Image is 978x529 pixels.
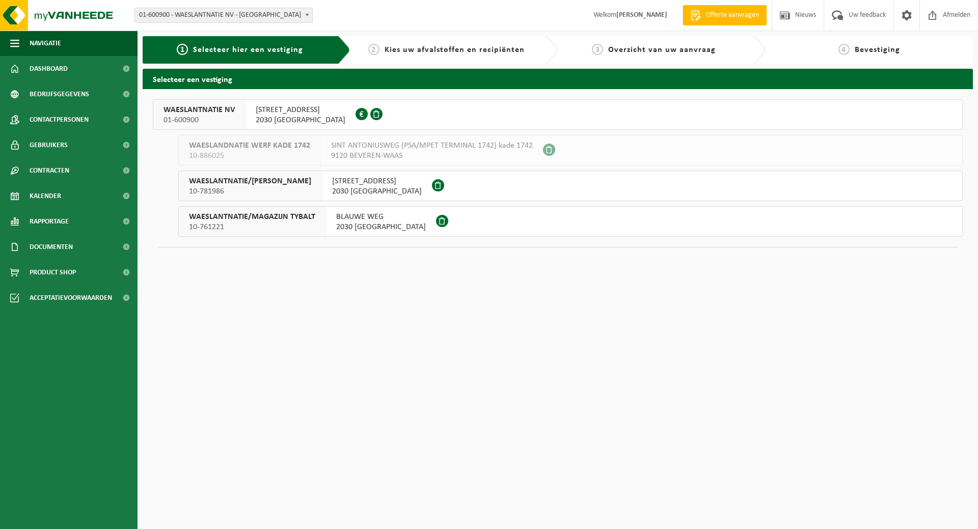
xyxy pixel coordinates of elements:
[30,31,61,56] span: Navigatie
[189,151,310,161] span: 10-886025
[30,285,112,311] span: Acceptatievoorwaarden
[189,176,311,186] span: WAESLANTNATIE/[PERSON_NAME]
[616,11,667,19] strong: [PERSON_NAME]
[135,8,312,22] span: 01-600900 - WAESLANTNATIE NV - ANTWERPEN
[189,186,311,197] span: 10-781986
[838,44,850,55] span: 4
[30,107,89,132] span: Contactpersonen
[178,171,963,201] button: WAESLANTNATIE/[PERSON_NAME] 10-781986 [STREET_ADDRESS]2030 [GEOGRAPHIC_DATA]
[178,206,963,237] button: WAESLANTNATIE/MAGAZIJN TYBALT 10-761221 BLAUWE WEG2030 [GEOGRAPHIC_DATA]
[134,8,313,23] span: 01-600900 - WAESLANTNATIE NV - ANTWERPEN
[256,115,345,125] span: 2030 [GEOGRAPHIC_DATA]
[331,141,533,151] span: SINT ANTONIUSWEG (PSA/MPET TERMINAL 1742) kade 1742
[30,183,61,209] span: Kalender
[683,5,767,25] a: Offerte aanvragen
[336,222,426,232] span: 2030 [GEOGRAPHIC_DATA]
[177,44,188,55] span: 1
[331,151,533,161] span: 9120 BEVEREN-WAAS
[153,99,963,130] button: WAESLANTNATIE NV 01-600900 [STREET_ADDRESS]2030 [GEOGRAPHIC_DATA]
[189,141,310,151] span: WAESLANDNATIE WERF KADE 1742
[164,115,235,125] span: 01-600900
[332,186,422,197] span: 2030 [GEOGRAPHIC_DATA]
[332,176,422,186] span: [STREET_ADDRESS]
[592,44,603,55] span: 3
[608,46,716,54] span: Overzicht van uw aanvraag
[385,46,525,54] span: Kies uw afvalstoffen en recipiënten
[368,44,379,55] span: 2
[336,212,426,222] span: BLAUWE WEG
[30,260,76,285] span: Product Shop
[30,132,68,158] span: Gebruikers
[193,46,303,54] span: Selecteer hier een vestiging
[256,105,345,115] span: [STREET_ADDRESS]
[30,234,73,260] span: Documenten
[30,56,68,81] span: Dashboard
[164,105,235,115] span: WAESLANTNATIE NV
[30,158,69,183] span: Contracten
[703,10,762,20] span: Offerte aanvragen
[189,222,315,232] span: 10-761221
[30,81,89,107] span: Bedrijfsgegevens
[189,212,315,222] span: WAESLANTNATIE/MAGAZIJN TYBALT
[30,209,69,234] span: Rapportage
[855,46,900,54] span: Bevestiging
[143,69,973,89] h2: Selecteer een vestiging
